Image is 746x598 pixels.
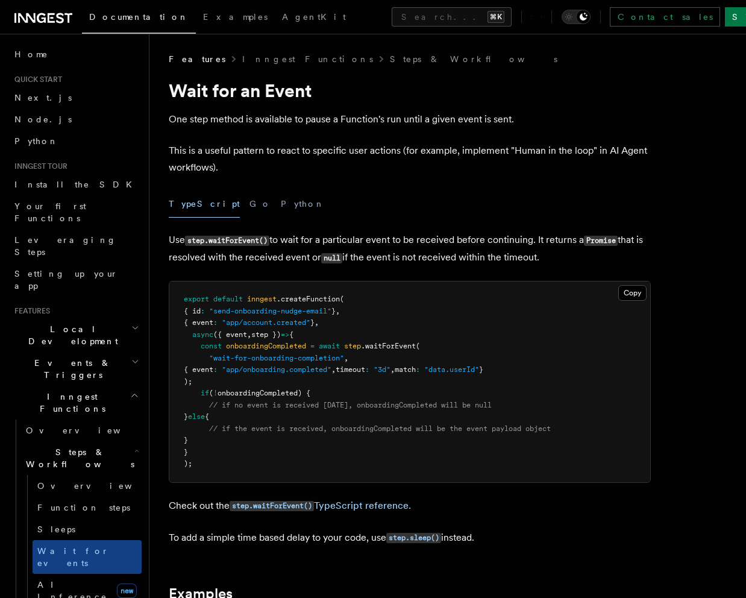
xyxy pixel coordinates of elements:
[249,190,271,218] button: Go
[424,365,479,374] span: "data.userId"
[169,190,240,218] button: TypeScript
[289,330,293,339] span: {
[310,342,315,350] span: =
[14,48,48,60] span: Home
[117,584,137,598] span: new
[201,389,209,397] span: if
[184,307,201,315] span: { id
[213,365,218,374] span: :
[33,475,142,497] a: Overview
[33,540,142,574] a: Wait for events
[281,190,325,218] button: Python
[222,318,310,327] span: "app/account.created"
[209,354,344,362] span: "wait-for-onboarding-completion"
[188,412,205,421] span: else
[169,529,651,547] p: To add a simple time based delay to your code, use instead.
[184,295,209,303] span: export
[10,263,142,297] a: Setting up your app
[390,365,395,374] span: ,
[10,306,50,316] span: Features
[226,342,306,350] span: onboardingCompleted
[10,323,131,347] span: Local Development
[10,43,142,65] a: Home
[247,295,277,303] span: inngest
[344,342,361,350] span: step
[196,4,275,33] a: Examples
[169,111,651,128] p: One step method is available to pause a Function's run until a given event is sent.
[10,162,67,171] span: Inngest tour
[21,420,142,441] a: Overview
[230,500,411,511] a: step.waitForEvent()TypeScript reference.
[37,503,130,512] span: Function steps
[169,53,225,65] span: Features
[14,136,58,146] span: Python
[310,318,315,327] span: }
[14,235,116,257] span: Leveraging Steps
[37,524,75,534] span: Sleeps
[213,295,243,303] span: default
[282,12,346,22] span: AgentKit
[386,533,441,543] code: step.sleep()
[213,389,218,397] span: !
[184,318,213,327] span: { event
[319,342,340,350] span: await
[390,53,557,65] a: Steps & Workflows
[10,386,142,420] button: Inngest Functions
[203,12,268,22] span: Examples
[26,426,150,435] span: Overview
[610,7,720,27] a: Contact sales
[37,481,161,491] span: Overview
[416,342,420,350] span: (
[37,546,109,568] span: Wait for events
[392,7,512,27] button: Search...⌘K
[213,330,247,339] span: ({ event
[10,357,131,381] span: Events & Triggers
[242,53,373,65] a: Inngest Functions
[14,115,72,124] span: Node.js
[344,354,348,362] span: ,
[169,142,651,176] p: This is a useful pattern to react to specific user actions (for example, implement "Human in the ...
[205,412,209,421] span: {
[184,377,192,386] span: );
[169,80,651,101] h1: Wait for an Event
[618,285,647,301] button: Copy
[14,201,86,223] span: Your first Functions
[331,365,336,374] span: ,
[10,109,142,130] a: Node.js
[184,412,188,421] span: }
[184,365,213,374] span: { event
[10,174,142,195] a: Install the SDK
[21,441,142,475] button: Steps & Workflows
[336,365,365,374] span: timeout
[386,532,441,543] a: step.sleep()
[416,365,420,374] span: :
[169,231,651,266] p: Use to wait for a particular event to be received before continuing. It returns a that is resolve...
[201,307,205,315] span: :
[251,330,281,339] span: step })
[365,365,369,374] span: :
[340,295,344,303] span: (
[10,87,142,109] a: Next.js
[21,446,134,470] span: Steps & Workflows
[89,12,189,22] span: Documentation
[184,448,188,456] span: }
[230,501,314,511] code: step.waitForEvent()
[14,269,118,291] span: Setting up your app
[10,229,142,263] a: Leveraging Steps
[361,342,416,350] span: .waitForEvent
[277,295,340,303] span: .createFunction
[184,436,188,444] span: }
[185,236,269,246] code: step.waitForEvent()
[321,253,342,263] code: null
[336,307,340,315] span: ,
[209,389,213,397] span: (
[584,236,618,246] code: Promise
[33,497,142,518] a: Function steps
[82,4,196,34] a: Documentation
[14,93,72,102] span: Next.js
[479,365,483,374] span: }
[169,497,651,515] p: Check out the
[315,318,319,327] span: ,
[247,330,251,339] span: ,
[10,318,142,352] button: Local Development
